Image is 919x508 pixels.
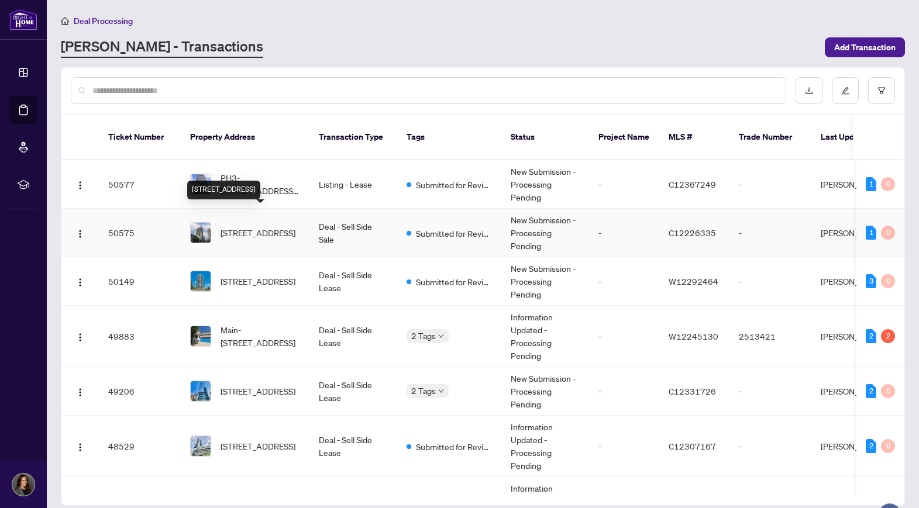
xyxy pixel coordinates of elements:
[881,439,895,453] div: 0
[75,388,85,397] img: Logo
[221,226,295,239] span: [STREET_ADDRESS]
[669,386,716,396] span: C12331726
[589,115,659,160] th: Project Name
[841,87,849,95] span: edit
[866,329,876,343] div: 2
[75,443,85,452] img: Logo
[187,181,260,199] div: [STREET_ADDRESS]
[501,257,589,306] td: New Submission - Processing Pending
[811,160,899,209] td: [PERSON_NAME]
[75,229,85,239] img: Logo
[589,209,659,257] td: -
[191,223,211,243] img: thumbnail-img
[501,306,589,367] td: Information Updated - Processing Pending
[71,327,90,345] button: Logo
[416,227,492,240] span: Submitted for Review
[729,306,811,367] td: 2513421
[589,416,659,477] td: -
[438,333,444,339] span: down
[877,87,886,95] span: filter
[191,271,211,291] img: thumbnail-img
[221,323,300,349] span: Main-[STREET_ADDRESS]
[99,209,181,257] td: 50575
[729,115,811,160] th: Trade Number
[729,257,811,306] td: -
[71,175,90,193] button: Logo
[71,437,90,455] button: Logo
[811,306,899,367] td: [PERSON_NAME]
[881,274,895,288] div: 0
[881,384,895,398] div: 0
[71,272,90,291] button: Logo
[811,416,899,477] td: [PERSON_NAME]
[309,257,397,306] td: Deal - Sell Side Lease
[881,177,895,191] div: 0
[866,384,876,398] div: 2
[61,37,263,58] a: [PERSON_NAME] - Transactions
[669,331,718,341] span: W12245130
[74,16,133,26] span: Deal Processing
[729,160,811,209] td: -
[659,115,729,160] th: MLS #
[811,115,899,160] th: Last Updated By
[589,257,659,306] td: -
[501,367,589,416] td: New Submission - Processing Pending
[501,160,589,209] td: New Submission - Processing Pending
[881,329,895,343] div: 2
[99,416,181,477] td: 48529
[866,177,876,191] div: 1
[99,160,181,209] td: 50577
[872,467,907,502] button: Open asap
[221,171,300,197] span: PH3-[STREET_ADDRESS][PERSON_NAME]
[221,440,295,452] span: [STREET_ADDRESS]
[309,160,397,209] td: Listing - Lease
[669,441,716,451] span: C12307167
[729,416,811,477] td: -
[99,367,181,416] td: 49206
[501,115,589,160] th: Status
[868,77,895,104] button: filter
[71,382,90,400] button: Logo
[501,209,589,257] td: New Submission - Processing Pending
[811,257,899,306] td: [PERSON_NAME]
[416,275,492,288] span: Submitted for Review
[416,440,492,453] span: Submitted for Review
[866,439,876,453] div: 2
[9,9,37,30] img: logo
[71,223,90,242] button: Logo
[866,274,876,288] div: 3
[191,436,211,456] img: thumbnail-img
[221,385,295,398] span: [STREET_ADDRESS]
[589,306,659,367] td: -
[309,115,397,160] th: Transaction Type
[796,77,822,104] button: download
[881,226,895,240] div: 0
[411,384,436,398] span: 2 Tags
[191,381,211,401] img: thumbnail-img
[589,367,659,416] td: -
[61,17,69,25] span: home
[309,209,397,257] td: Deal - Sell Side Sale
[191,326,211,346] img: thumbnail-img
[309,306,397,367] td: Deal - Sell Side Lease
[221,275,295,288] span: [STREET_ADDRESS]
[669,227,716,238] span: C12226335
[309,367,397,416] td: Deal - Sell Side Lease
[99,306,181,367] td: 49883
[411,329,436,343] span: 2 Tags
[12,474,35,496] img: Profile Icon
[309,416,397,477] td: Deal - Sell Side Lease
[832,77,859,104] button: edit
[75,333,85,342] img: Logo
[416,178,492,191] span: Submitted for Review
[825,37,905,57] button: Add Transaction
[669,276,718,286] span: W12292464
[811,209,899,257] td: [PERSON_NAME]
[834,38,896,57] span: Add Transaction
[669,179,716,189] span: C12367249
[99,115,181,160] th: Ticket Number
[99,257,181,306] td: 50149
[811,367,899,416] td: [PERSON_NAME]
[729,209,811,257] td: -
[729,367,811,416] td: -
